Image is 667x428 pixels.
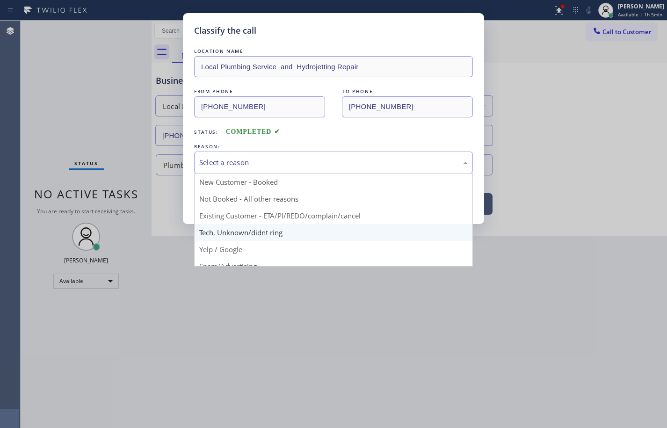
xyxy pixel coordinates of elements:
[195,241,472,258] div: Yelp / Google
[199,157,468,168] div: Select a reason
[194,129,218,135] span: Status:
[342,87,473,96] div: TO PHONE
[195,190,472,207] div: Not Booked - All other reasons
[195,174,472,190] div: New Customer - Booked
[194,24,256,37] h5: Classify the call
[195,207,472,224] div: Existing Customer - ETA/PI/REDO/complain/cancel
[195,224,472,241] div: Tech, Unknown/didnt ring
[194,142,473,152] div: REASON:
[194,87,325,96] div: FROM PHONE
[342,96,473,117] input: To phone
[194,96,325,117] input: From phone
[226,128,280,135] span: COMPLETED
[195,258,472,275] div: Spam/Advertising
[194,46,473,56] div: LOCATION NAME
